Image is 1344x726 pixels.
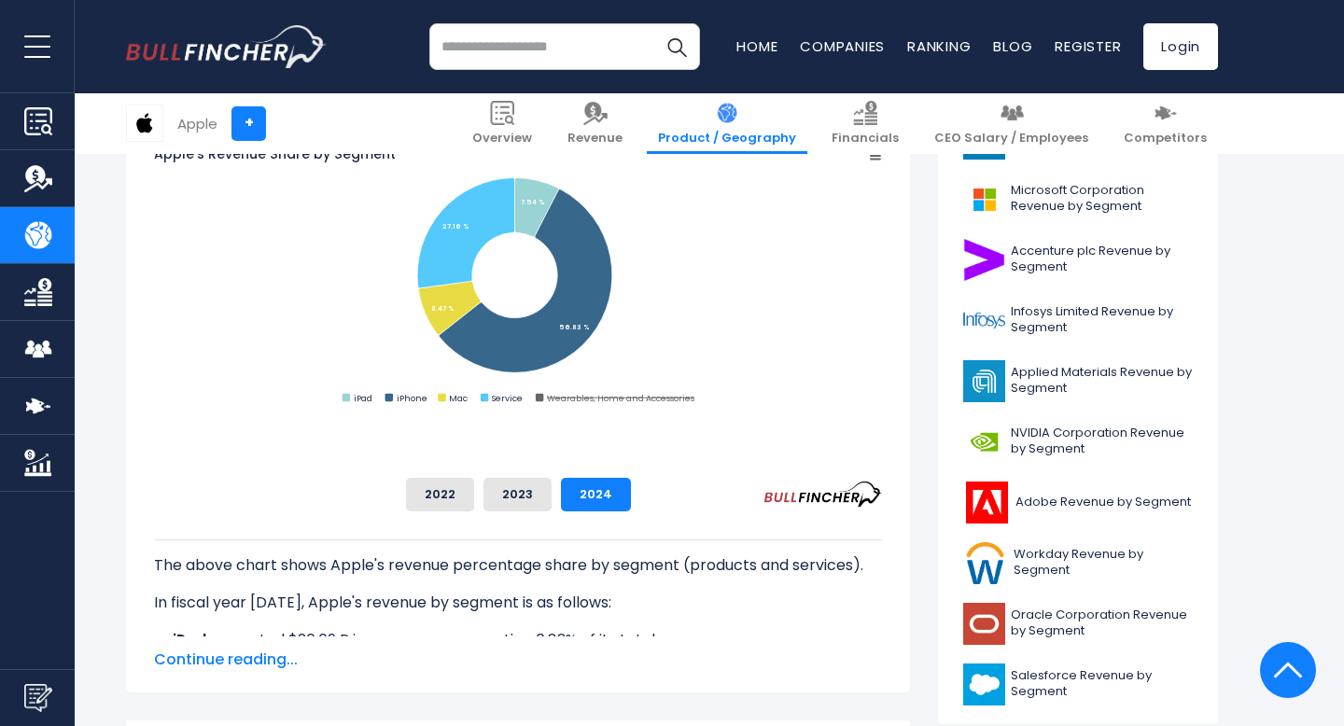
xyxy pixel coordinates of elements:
[127,105,162,141] img: AAPL logo
[483,478,552,511] button: 2023
[963,360,1005,402] img: AMAT logo
[820,93,910,154] a: Financials
[154,554,882,577] p: The above chart shows Apple's revenue percentage share by segment (products and services).
[154,145,396,163] tspan: Apple's Revenue Share by Segment
[1011,426,1193,457] span: NVIDIA Corporation Revenue by Segment
[963,542,1008,584] img: WDAY logo
[952,598,1204,649] a: Oracle Corporation Revenue by Segment
[521,199,545,207] tspan: 7.54 %
[1113,93,1218,154] a: Competitors
[1011,122,1193,154] span: Dell Technologies Revenue by Segment
[1015,495,1191,510] span: Adobe Revenue by Segment
[559,323,590,331] tspan: 56.83 %
[963,482,1010,524] img: ADBE logo
[1143,23,1218,70] a: Login
[963,603,1005,645] img: ORCL logo
[1011,244,1193,275] span: Accenture plc Revenue by Segment
[173,629,206,650] b: iPad
[461,93,543,154] a: Overview
[952,659,1204,710] a: Salesforce Revenue by Segment
[963,421,1005,463] img: NVDA logo
[354,392,372,404] text: iPad
[126,25,327,68] a: Go to homepage
[177,113,217,134] div: Apple
[154,629,882,651] li: generated $26.69 B in revenue, representing 6.83% of its total revenue.
[1011,365,1193,397] span: Applied Materials Revenue by Segment
[231,106,266,141] a: +
[952,174,1204,225] a: Microsoft Corporation Revenue by Segment
[963,239,1005,281] img: ACN logo
[449,392,468,404] text: Mac
[993,36,1032,56] a: Blog
[736,36,777,56] a: Home
[907,36,971,56] a: Ranking
[1124,131,1207,147] span: Competitors
[126,25,327,68] img: bullfincher logo
[442,223,469,231] tspan: 27.16 %
[952,234,1204,286] a: Accenture plc Revenue by Segment
[472,131,532,147] span: Overview
[431,304,455,313] tspan: 8.47 %
[1011,183,1193,215] span: Microsoft Corporation Revenue by Segment
[963,663,1005,705] img: CRM logo
[406,478,474,511] button: 2022
[1014,547,1193,579] span: Workday Revenue by Segment
[647,93,807,154] a: Product / Geography
[923,93,1099,154] a: CEO Salary / Employees
[1011,304,1193,336] span: Infosys Limited Revenue by Segment
[963,300,1005,342] img: INFY logo
[154,649,882,671] span: Continue reading...
[952,416,1204,468] a: NVIDIA Corporation Revenue by Segment
[567,131,623,147] span: Revenue
[1011,668,1193,700] span: Salesforce Revenue by Segment
[1011,607,1193,639] span: Oracle Corporation Revenue by Segment
[952,295,1204,346] a: Infosys Limited Revenue by Segment
[832,131,899,147] span: Financials
[547,392,694,404] text: Wearables, Home and Accessories
[397,392,427,404] text: iPhone
[963,178,1005,220] img: MSFT logo
[154,592,882,614] p: In fiscal year [DATE], Apple's revenue by segment is as follows:
[653,23,700,70] button: Search
[952,356,1204,407] a: Applied Materials Revenue by Segment
[952,477,1204,528] a: Adobe Revenue by Segment
[561,478,631,511] button: 2024
[154,90,882,463] svg: Apple's Revenue Share by Segment
[952,538,1204,589] a: Workday Revenue by Segment
[1055,36,1121,56] a: Register
[492,392,523,404] text: Service
[800,36,885,56] a: Companies
[658,131,796,147] span: Product / Geography
[934,131,1088,147] span: CEO Salary / Employees
[556,93,634,154] a: Revenue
